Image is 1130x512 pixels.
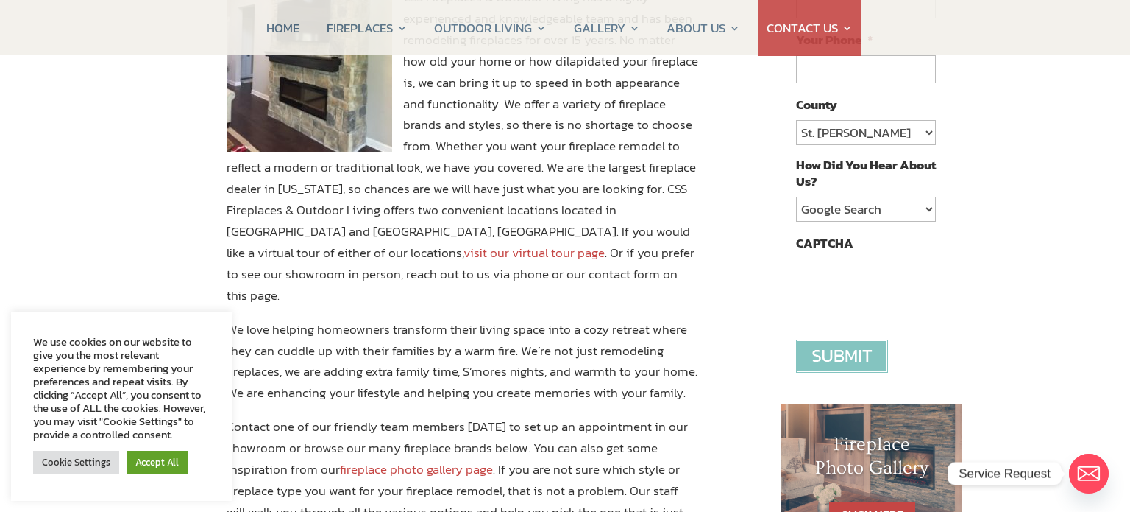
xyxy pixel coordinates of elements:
a: fireplace photo gallery page [340,460,493,479]
a: visit our virtual tour page [463,243,605,262]
div: We use cookies on our website to give you the most relevant experience by remembering your prefer... [33,335,210,441]
p: We love helping homeowners transform their living space into a cozy retreat where they can cuddle... [227,319,699,417]
label: How Did You Hear About Us? [796,157,936,189]
a: Cookie Settings [33,451,119,474]
label: County [796,97,837,113]
iframe: reCAPTCHA [796,259,1020,316]
a: Email [1069,454,1109,494]
input: Submit [796,340,888,373]
a: Accept All [127,451,188,474]
label: CAPTCHA [796,235,853,251]
h1: Fireplace Photo Gallery [811,433,933,486]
